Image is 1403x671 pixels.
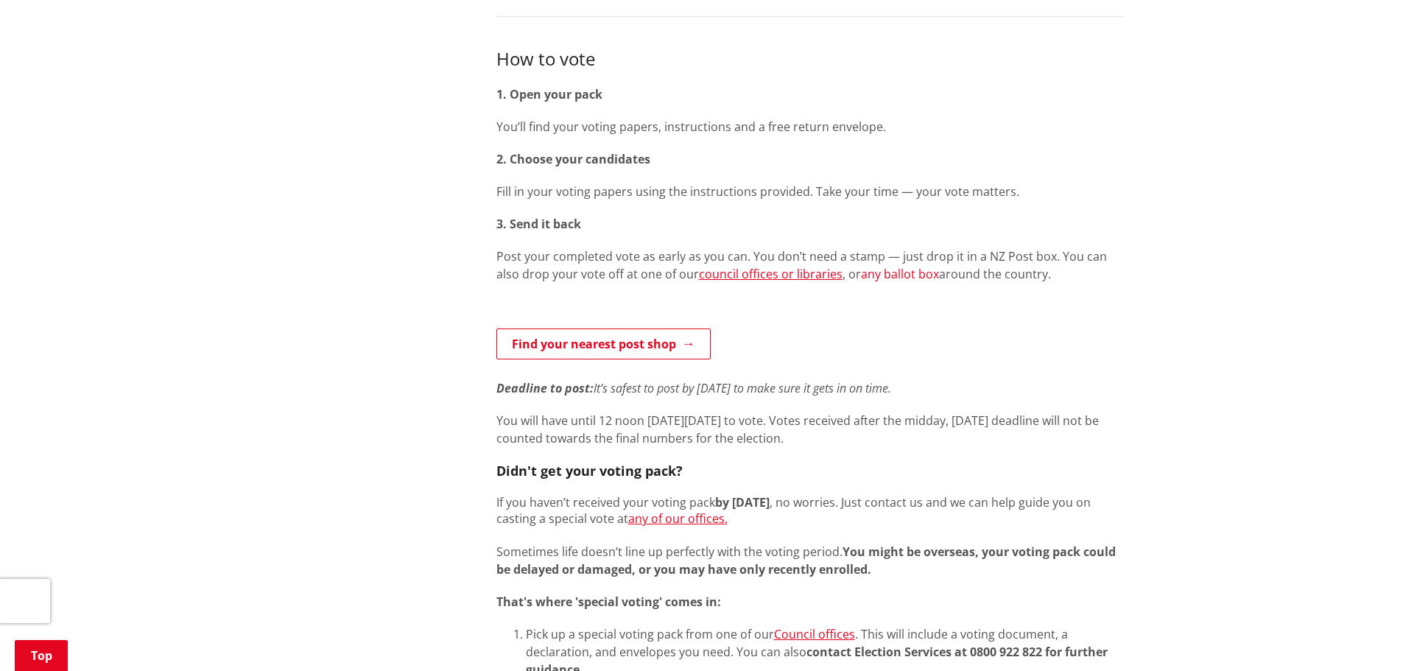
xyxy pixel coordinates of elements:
[15,640,68,671] a: Top
[774,626,855,642] a: Council offices
[628,510,728,527] a: any of our offices.
[496,86,602,102] strong: 1. Open your pack
[496,46,1124,71] h3: How to vote
[496,380,594,396] em: Deadline to post:
[699,266,843,282] a: council offices or libraries
[496,462,683,479] strong: Didn't get your voting pack?
[496,543,1124,578] p: Sometimes life doesn’t line up perfectly with the voting period.
[861,266,939,282] a: any ballot box
[496,216,581,232] strong: 3. Send it back
[496,247,1124,283] p: Post your completed vote as early as you can. You don’t need a stamp — just drop it in a NZ Post ...
[496,329,711,359] a: Find your nearest post shop
[594,380,891,396] em: It’s safest to post by [DATE] to make sure it gets in on time.
[496,412,1124,447] p: You will have until 12 noon [DATE][DATE] to vote. Votes received after the midday, [DATE] deadlin...
[496,494,1124,527] p: If you haven’t received your voting pack , no worries. Just contact us and we can help guide you ...
[496,544,1116,577] strong: You might be overseas, your voting pack could be delayed or damaged, or you may have only recentl...
[715,494,770,510] strong: by [DATE]
[496,119,886,135] span: You’ll find your voting papers, instructions and a free return envelope.
[496,594,721,610] strong: That's where 'special voting' comes in:
[496,183,1124,200] p: Fill in your voting papers using the instructions provided. Take your time — your vote matters.
[496,151,650,167] strong: 2. Choose your candidates
[1335,609,1388,662] iframe: Messenger Launcher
